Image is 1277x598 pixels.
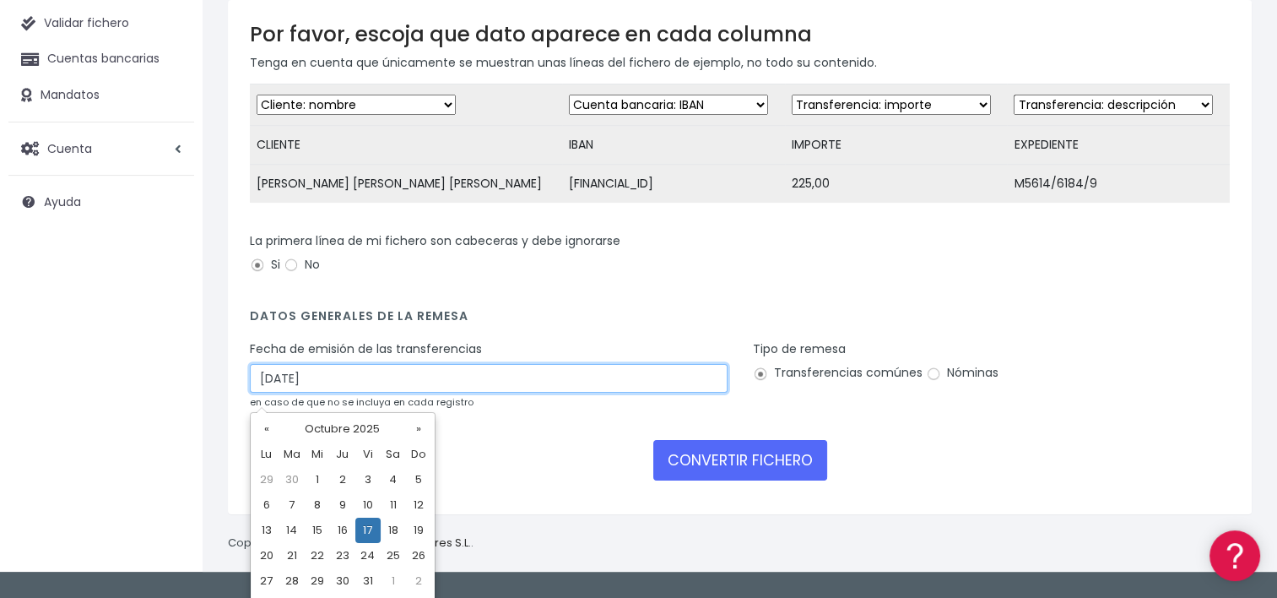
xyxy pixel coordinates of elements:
th: Do [406,442,431,467]
td: 6 [254,492,279,518]
td: 29 [254,467,279,492]
td: 20 [254,543,279,568]
a: Cuenta [8,131,194,166]
th: « [254,416,279,442]
td: EXPEDIENTE [1007,126,1230,165]
td: 25 [381,543,406,568]
th: » [406,416,431,442]
label: La primera línea de mi fichero son cabeceras y debe ignorarse [250,232,620,250]
label: No [284,256,320,274]
td: 18 [381,518,406,543]
label: Si [250,256,280,274]
label: Tipo de remesa [753,340,846,358]
td: 19 [406,518,431,543]
td: 28 [279,568,305,594]
td: 21 [279,543,305,568]
td: 225,00 [785,165,1008,204]
td: CLIENTE [250,126,562,165]
td: 4 [381,467,406,492]
td: 14 [279,518,305,543]
h4: Datos generales de la remesa [250,309,1230,332]
td: 9 [330,492,355,518]
th: Octubre 2025 [279,416,406,442]
p: Copyright © 2025 . [228,535,473,552]
td: 11 [381,492,406,518]
td: 12 [406,492,431,518]
td: 22 [305,543,330,568]
td: 30 [330,568,355,594]
label: Transferencias comúnes [753,364,923,382]
td: 17 [355,518,381,543]
td: 29 [305,568,330,594]
button: CONVERTIR FICHERO [653,440,827,481]
td: IMPORTE [785,126,1008,165]
td: 27 [254,568,279,594]
td: 3 [355,467,381,492]
td: 30 [279,467,305,492]
a: Mandatos [8,78,194,113]
td: 24 [355,543,381,568]
a: Validar fichero [8,6,194,41]
td: 26 [406,543,431,568]
td: 1 [381,568,406,594]
th: Sa [381,442,406,467]
td: [FINANCIAL_ID] [562,165,785,204]
td: 2 [406,568,431,594]
th: Mi [305,442,330,467]
label: Fecha de emisión de las transferencias [250,340,482,358]
td: 15 [305,518,330,543]
td: IBAN [562,126,785,165]
a: Cuentas bancarias [8,41,194,77]
label: Nóminas [926,364,998,382]
td: 16 [330,518,355,543]
h3: Por favor, escoja que dato aparece en cada columna [250,22,1230,46]
td: 13 [254,518,279,543]
th: Ju [330,442,355,467]
td: 7 [279,492,305,518]
th: Vi [355,442,381,467]
td: 8 [305,492,330,518]
span: Ayuda [44,193,81,210]
td: 5 [406,467,431,492]
a: Ayuda [8,184,194,220]
th: Lu [254,442,279,467]
td: 23 [330,543,355,568]
p: Tenga en cuenta que únicamente se muestran unas líneas del fichero de ejemplo, no todo su contenido. [250,53,1230,72]
td: 10 [355,492,381,518]
span: Cuenta [47,139,92,156]
small: en caso de que no se incluya en cada registro [250,395,473,409]
td: 2 [330,467,355,492]
td: 1 [305,467,330,492]
td: M5614/6184/9 [1007,165,1230,204]
td: [PERSON_NAME] [PERSON_NAME] [PERSON_NAME] [250,165,562,204]
th: Ma [279,442,305,467]
td: 31 [355,568,381,594]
